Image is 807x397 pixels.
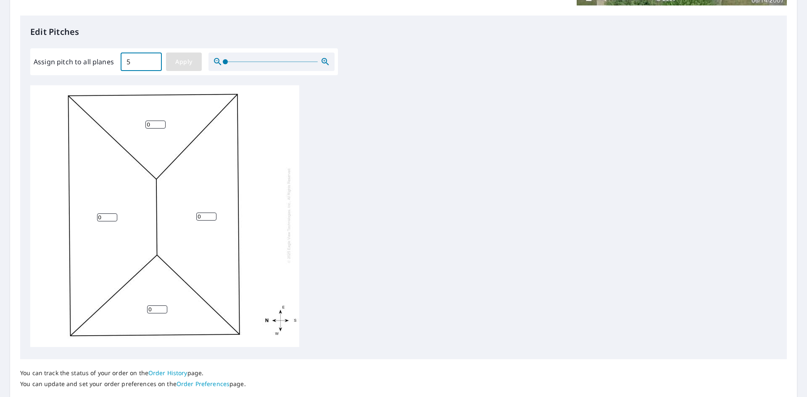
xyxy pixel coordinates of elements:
a: Order Preferences [177,380,229,388]
a: Order History [148,369,187,377]
label: Assign pitch to all planes [34,57,114,67]
p: You can track the status of your order on the page. [20,369,246,377]
input: 00.0 [121,50,162,74]
span: Apply [173,57,195,67]
p: You can update and set your order preferences on the page. [20,380,246,388]
p: Edit Pitches [30,26,777,38]
button: Apply [166,53,202,71]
